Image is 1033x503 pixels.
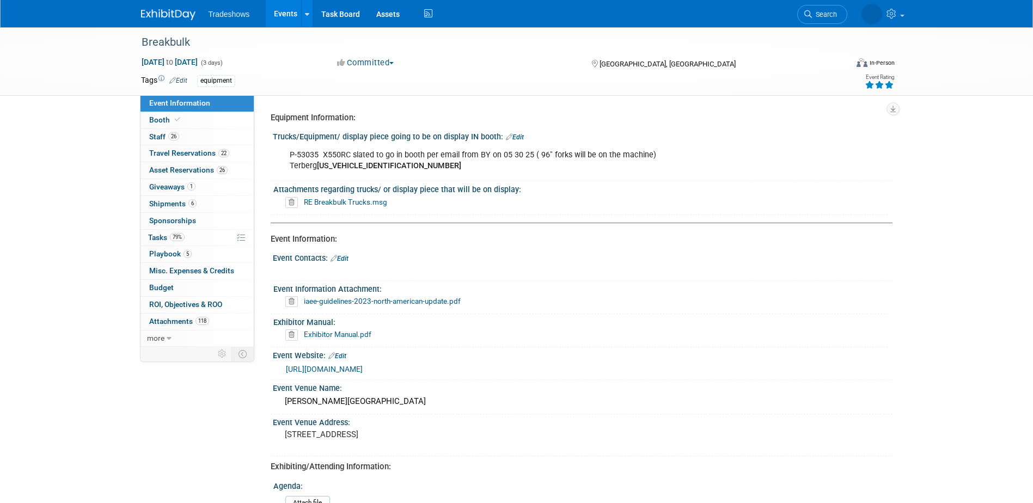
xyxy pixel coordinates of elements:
a: Budget [140,280,254,296]
span: (3 days) [200,59,223,66]
a: [URL][DOMAIN_NAME] [286,365,363,373]
span: 26 [217,166,228,174]
pre: [STREET_ADDRESS] [285,430,519,439]
img: ExhibitDay [141,9,195,20]
span: to [164,58,175,66]
a: Attachments118 [140,314,254,330]
span: Misc. Expenses & Credits [149,266,234,275]
span: Budget [149,283,174,292]
div: P-53035 X550RC slated to go in booth per email from BY on 05 30 25 ( 96" forks will be on the mac... [282,144,773,177]
span: Shipments [149,199,197,208]
div: Breakbulk [138,33,831,52]
a: Sponsorships [140,213,254,229]
b: [US_VEHICLE_IDENTIFICATION_NUMBER] [317,161,461,170]
span: [GEOGRAPHIC_DATA], [GEOGRAPHIC_DATA] [600,60,736,68]
span: 6 [188,199,197,207]
div: Exhibiting/Attending Information: [271,461,884,473]
img: Format-Inperson.png [857,58,867,67]
a: ROI, Objectives & ROO [140,297,254,313]
a: Delete attachment? [285,199,302,206]
span: 1 [187,182,195,191]
a: Booth [140,112,254,128]
button: Committed [333,57,398,69]
span: Tasks [148,233,185,242]
div: Event Information Attachment: [273,281,888,295]
span: 5 [184,250,192,258]
div: Agenda: [273,478,888,492]
a: Staff26 [140,129,254,145]
a: iaee-guidelines-2023-north-american-update.pdf [304,297,461,305]
span: Travel Reservations [149,149,229,157]
span: Search [812,10,837,19]
span: Asset Reservations [149,165,228,174]
a: Tasks79% [140,230,254,246]
div: Attachments regarding trucks/ or display piece that will be on display: [273,181,888,195]
a: more [140,330,254,347]
a: Edit [169,77,187,84]
i: Booth reservation complete [175,116,180,122]
span: ROI, Objectives & ROO [149,300,222,309]
div: Event Venue Address: [273,414,893,428]
a: Delete attachment? [285,331,302,339]
div: In-Person [869,59,895,67]
a: Edit [506,133,524,141]
span: Attachments [149,317,209,326]
span: Tradeshows [209,10,250,19]
a: Exhibitor Manual.pdf [304,330,371,339]
td: Toggle Event Tabs [231,347,254,361]
div: Event Information: [271,234,884,245]
div: equipment [197,75,235,87]
td: Tags [141,75,187,87]
a: Search [797,5,847,24]
div: [PERSON_NAME][GEOGRAPHIC_DATA] [281,393,884,410]
span: Event Information [149,99,210,107]
img: Kay Reynolds [861,4,882,24]
a: Edit [331,255,349,262]
div: Equipment Information: [271,112,884,124]
a: Giveaways1 [140,179,254,195]
span: 22 [218,149,229,157]
div: Event Contacts: [273,250,893,264]
div: Exhibitor Manual: [273,314,888,328]
div: Trucks/Equipment/ display piece going to be on display IN booth: [273,128,893,143]
a: Delete attachment? [285,298,302,305]
div: Event Website: [273,347,893,361]
a: Edit [328,352,346,360]
a: RE Breakbulk Trucks.msg [304,198,387,206]
div: Event Format [783,57,895,73]
span: Sponsorships [149,216,196,225]
span: 118 [195,317,209,325]
span: more [147,334,164,342]
a: Shipments6 [140,196,254,212]
a: Asset Reservations26 [140,162,254,179]
td: Personalize Event Tab Strip [213,347,232,361]
span: Playbook [149,249,192,258]
span: Staff [149,132,179,141]
span: Giveaways [149,182,195,191]
span: 26 [168,132,179,140]
div: Event Venue Name: [273,380,893,394]
a: Playbook5 [140,246,254,262]
span: 79% [170,233,185,241]
span: [DATE] [DATE] [141,57,198,67]
a: Misc. Expenses & Credits [140,263,254,279]
span: Booth [149,115,182,124]
a: Event Information [140,95,254,112]
div: Event Rating [865,75,894,80]
a: Travel Reservations22 [140,145,254,162]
